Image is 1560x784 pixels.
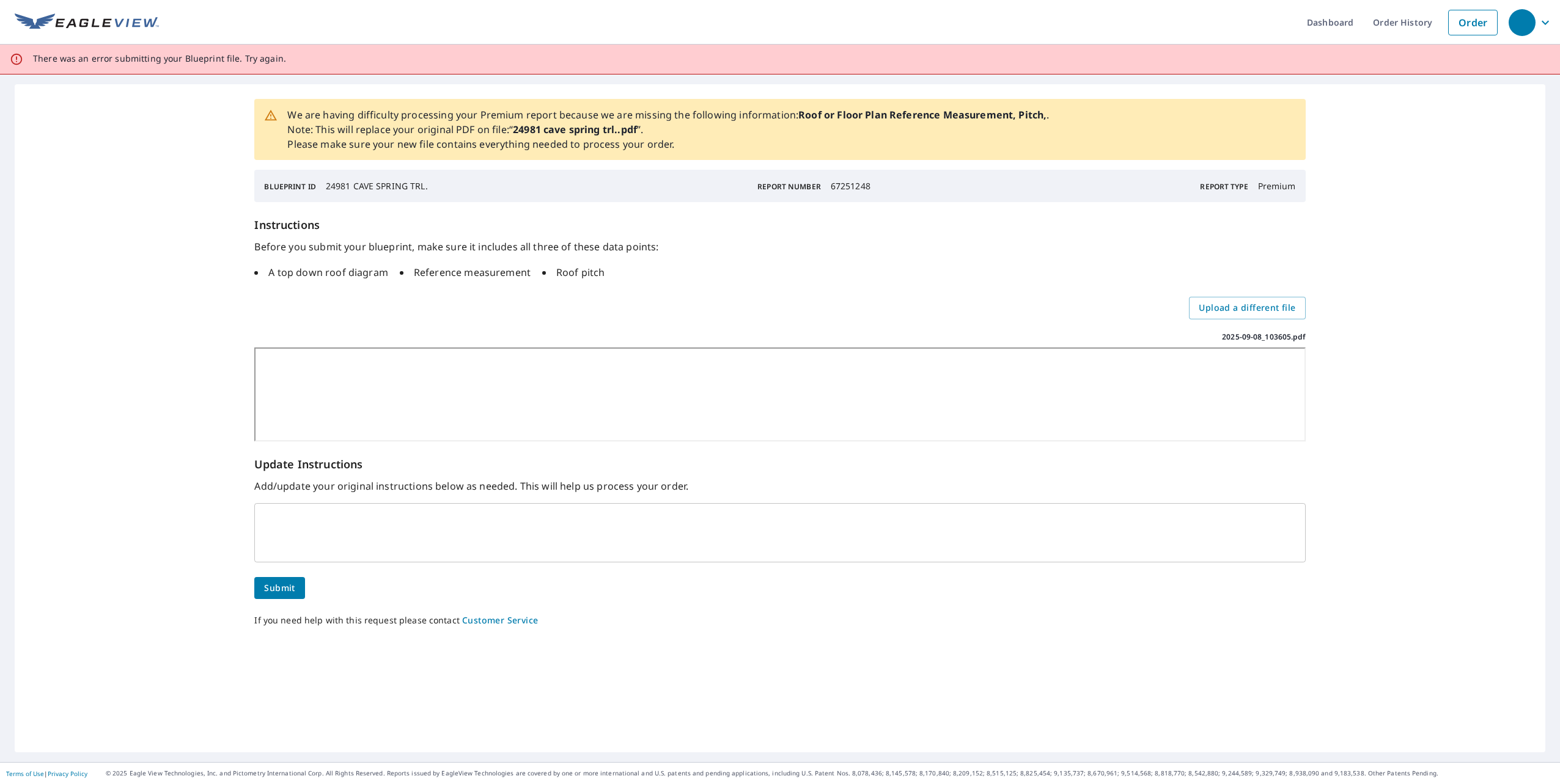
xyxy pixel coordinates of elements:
li: Reference measurement [400,265,531,280]
p: | [6,770,87,777]
p: Report Type [1200,181,1248,192]
button: Submit [254,577,304,600]
h6: Instructions [254,217,1305,233]
p: 67251248 [831,180,870,192]
strong: 24981 cave spring trl..pdf [513,123,637,136]
a: Privacy Policy [48,769,87,778]
p: 2025-09-08_103605.pdf [1222,332,1305,343]
p: © 2025 Eagle View Technologies, Inc. and Pictometry International Corp. All Rights Reserved. Repo... [106,769,1554,778]
p: We are having difficulty processing your Premium report because we are missing the following info... [287,107,1049,151]
li: A top down roof diagram [254,265,388,280]
strong: Roof or Floor Plan Reference Measurement, Pitch, [798,108,1047,122]
a: Terms of Use [6,769,44,778]
p: Blueprint ID [264,181,315,192]
p: Before you submit your blueprint, make sure it includes all three of these data points: [254,239,1305,254]
span: Submit [264,581,295,596]
span: Upload a different file [1199,300,1295,316]
p: Premium [1258,180,1296,192]
label: Upload a different file [1189,297,1305,319]
a: Order [1448,10,1498,35]
button: Customer Service [462,613,538,628]
p: There was an error submitting your Blueprint file. Try again. [33,53,286,64]
p: If you need help with this request please contact [254,614,1305,628]
p: Add/update your original instructions below as needed. This will help us process your order. [254,479,1305,493]
p: Update Instructions [254,456,1305,473]
p: 24981 CAVE SPRING TRL. [326,180,428,192]
li: Roof pitch [542,265,605,280]
iframe: 2025-09-08_103605.pdf [254,347,1305,441]
p: Report Number [757,181,820,192]
img: EV Logo [15,13,159,32]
